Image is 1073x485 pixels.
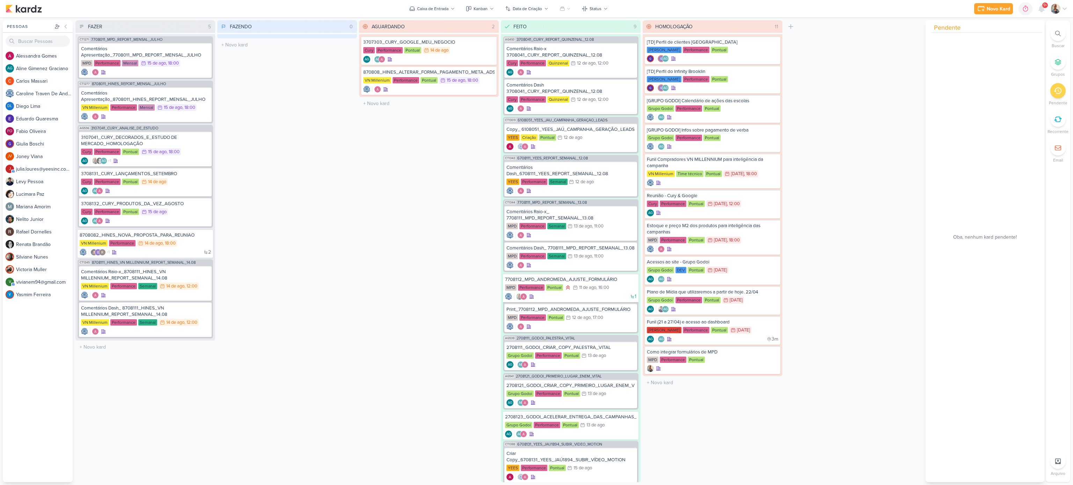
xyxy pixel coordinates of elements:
[519,96,546,103] div: Performance
[360,98,497,109] input: + Novo kard
[647,135,674,141] div: Grupo Godoi
[656,143,665,150] div: Colaboradores: Aline Gimenez Graciano
[592,254,604,259] div: , 11:00
[658,84,665,91] img: Giulia Boschi
[517,232,524,239] img: Alessandra Gomes
[574,254,592,259] div: 13 de ago
[6,227,14,236] img: Rafael Dornelles
[934,23,961,32] span: Pendente
[81,134,210,147] div: 3107041_CURY_DECORADOS_E_ESTUDO DE MERCADO_HOMOLOGAÇÃO
[166,61,179,66] div: , 18:00
[91,38,162,42] span: 7708011_MPD_REPORT_MENSAL_JULHO
[506,82,635,95] div: Comentários Dash 3708041_CURY_REPORT_QUINZENAL_12.08
[676,135,702,141] div: Performance
[656,246,665,253] div: Colaboradores: Alessandra Gomes
[447,78,465,83] div: 15 de ago
[363,47,375,53] div: Cury
[167,150,180,154] div: , 18:00
[1046,26,1070,49] li: Ctrl + F
[147,61,166,66] div: 15 de ago
[772,23,781,30] div: 11
[6,77,14,85] img: Carlos Massari
[517,156,588,160] span: 6708111_YEES_REPORT_SEMANAL_12.08
[521,134,538,141] div: Criação
[94,179,121,185] div: Performance
[974,3,1013,14] button: Novo Kard
[517,262,524,269] img: Alessandra Gomes
[508,107,512,111] p: AG
[93,189,98,193] p: AG
[549,179,568,185] div: Semanal
[547,223,566,229] div: Semanal
[376,47,403,53] div: Performance
[92,261,196,264] span: 8708111_HINES_VN MILLENNIUM_REPORT_SEMANAL_14.08
[631,23,639,30] div: 9
[96,217,103,224] img: Alessandra Gomes
[6,140,14,148] img: Giulia Boschi
[182,105,195,110] div: , 18:00
[516,232,524,239] div: Colaboradores: Alessandra Gomes
[79,82,90,86] span: CT1277
[8,155,12,158] p: JV
[647,143,654,150] img: Caroline Traven De Andrade
[504,201,516,204] span: CT1344
[16,153,73,160] div: J o n e y V i a n a
[1051,4,1060,14] img: Iara Santos
[683,47,709,53] div: Performance
[1048,128,1068,135] p: Recorrente
[656,55,669,62] div: Colaboradores: Giulia Boschi, Aline Gimenez Graciano
[539,134,556,141] div: Pontual
[6,64,14,73] div: Aline Gimenez Graciano
[92,157,99,164] img: Iara Santos
[564,135,582,140] div: 12 de ago
[16,203,73,210] div: M a r i a n a A m o r i m
[506,245,635,251] div: Comentários Dash_ 7708111_MPD_REPORT_SEMANAL_13.08
[6,152,14,161] div: Joney Viana
[81,113,88,120] img: Caroline Traven De Andrade
[596,61,608,66] div: , 12:00
[6,114,14,123] img: Eduardo Quaresma
[94,209,121,215] div: Performance
[519,60,546,66] div: Performance
[81,149,93,155] div: Cury
[656,84,669,91] div: Colaboradores: Giulia Boschi, Aline Gimenez Graciano
[647,114,654,121] img: Caroline Traven De Andrade
[647,223,778,235] div: Estoque e preço M2 dos produtos para inteligência das campanhas
[99,249,106,256] img: Rafael Dornelles
[6,190,14,198] img: Lucimara Paz
[81,201,210,207] div: 3708132_CURY_PRODUTOS_DA_VEZ_AGOSTO
[6,5,42,13] img: kardz.app
[506,262,513,269] img: Caroline Traven De Andrade
[1052,43,1065,49] p: Buscar
[663,87,668,90] p: AG
[506,262,513,269] div: Criador(a): Caroline Traven De Andrade
[744,172,757,176] div: , 18:00
[647,84,654,91] div: Criador(a): Giulia Boschi
[506,223,518,229] div: MPD
[81,46,210,58] div: Comentários Apresentação_7708011_MPD_REPORT_MENSAL_JULHO
[506,164,635,177] div: Comentários Dash_6708111_YEES_REPORT_SEMANAL_12.08
[519,223,546,229] div: Performance
[6,165,14,173] div: julia.loures@yeesinc.com.br
[506,179,519,185] div: YEES
[81,171,210,177] div: 3708131_CURY_LANÇAMENTOS_SETEMBRO
[1053,157,1063,163] p: Email
[148,180,166,184] div: 14 de ago
[122,209,139,215] div: Pontual
[658,114,665,121] div: Aline Gimenez Graciano
[647,193,778,199] div: Reunião - Cury & Google
[208,250,211,255] span: 2
[82,189,87,193] p: AG
[16,90,73,97] div: C a r o l i n e T r a v e n D e A n d r a d e
[79,126,90,130] span: AG536
[596,97,608,102] div: , 12:00
[81,60,93,66] div: MPD
[347,23,356,30] div: 0
[6,127,14,135] div: Fabio Oliveira
[518,118,607,122] span: 6108051_YEES_JAÚ_CAMPANHA_GERAÇÃO_LEADS
[90,187,103,194] div: Colaboradores: Aline Gimenez Graciano, Alessandra Gomes
[6,36,70,47] input: Buscar Pessoas
[647,259,778,265] div: Acessos ao site - Grupo Godoi
[79,261,90,264] span: CT1345
[516,262,524,269] div: Colaboradores: Alessandra Gomes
